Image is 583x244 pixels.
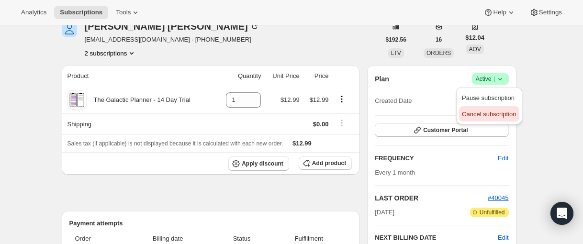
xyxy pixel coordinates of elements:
span: Analytics [21,9,46,16]
button: Analytics [15,6,52,19]
div: [PERSON_NAME] [PERSON_NAME] [85,22,259,31]
button: Cancel subscription [459,106,519,122]
h2: Plan [375,74,389,84]
span: $12.99 [292,140,312,147]
span: 16 [436,36,442,44]
span: ORDERS [426,50,451,56]
span: Sales tax (if applicable) is not displayed because it is calculated with each new order. [67,140,283,147]
span: $12.99 [310,96,329,103]
span: Tools [116,9,131,16]
span: Dianne Johnson [62,22,77,37]
button: Tools [110,6,146,19]
button: Product actions [334,94,349,104]
button: Add product [299,156,352,170]
span: Every 1 month [375,169,415,176]
h2: Payment attempts [69,219,352,228]
span: Cancel subscription [462,111,516,118]
span: [DATE] [375,208,394,217]
span: LTV [391,50,401,56]
th: Price [303,66,332,87]
span: Active [476,74,505,84]
button: Help [478,6,521,19]
span: Edit [498,154,508,163]
span: Status [218,234,266,244]
span: [EMAIL_ADDRESS][DOMAIN_NAME] · [PHONE_NUMBER] [85,35,259,44]
span: | [493,75,495,83]
button: Subscriptions [54,6,108,19]
span: Billing date [124,234,212,244]
span: Apply discount [242,160,283,167]
span: Fulfillment [271,234,346,244]
button: Settings [524,6,568,19]
span: $12.99 [280,96,300,103]
button: Shipping actions [334,118,349,128]
h2: FREQUENCY [375,154,498,163]
span: Customer Portal [423,126,468,134]
button: Customer Portal [375,123,508,137]
div: Open Intercom Messenger [550,202,573,225]
a: #40045 [488,194,508,201]
th: Product [62,66,216,87]
span: AOV [469,46,481,53]
th: Shipping [62,113,216,134]
span: Pause subscription [462,94,515,101]
th: Unit Price [264,66,302,87]
span: Help [493,9,506,16]
span: Add product [312,159,346,167]
button: $192.56 [380,33,412,46]
button: 16 [430,33,448,46]
th: Quantity [216,66,264,87]
button: #40045 [488,193,508,203]
span: $0.00 [313,121,329,128]
span: Unfulfilled [480,209,505,216]
button: Apply discount [228,156,289,171]
button: Edit [498,233,508,243]
h2: LAST ORDER [375,193,488,203]
span: $192.56 [386,36,406,44]
div: The Galactic Planner - 14 Day Trial [87,95,191,105]
span: $12.04 [465,33,484,43]
img: product img [68,90,85,110]
span: Settings [539,9,562,16]
span: Created Date [375,96,412,106]
button: Product actions [85,48,137,58]
span: Subscriptions [60,9,102,16]
h2: NEXT BILLING DATE [375,233,498,243]
button: Pause subscription [459,90,519,105]
button: Edit [492,151,514,166]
